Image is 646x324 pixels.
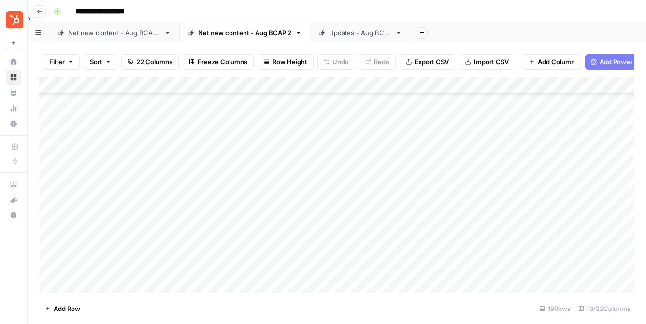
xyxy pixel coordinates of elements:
[136,57,172,67] span: 22 Columns
[273,57,307,67] span: Row Height
[332,57,349,67] span: Undo
[400,54,455,70] button: Export CSV
[43,54,80,70] button: Filter
[6,100,21,116] a: Usage
[121,54,179,70] button: 22 Columns
[6,192,21,208] button: What's new?
[90,57,102,67] span: Sort
[317,54,355,70] button: Undo
[329,28,391,38] div: Updates - Aug BCAP
[6,193,21,207] div: What's new?
[359,54,396,70] button: Redo
[54,304,80,313] span: Add Row
[179,23,310,42] a: Net new content - Aug BCAP 2
[6,116,21,131] a: Settings
[574,301,634,316] div: 13/22 Columns
[183,54,254,70] button: Freeze Columns
[459,54,515,70] button: Import CSV
[258,54,314,70] button: Row Height
[6,85,21,100] a: Your Data
[310,23,410,42] a: Updates - Aug BCAP
[6,70,21,85] a: Browse
[538,57,575,67] span: Add Column
[535,301,574,316] div: 19 Rows
[523,54,581,70] button: Add Column
[6,8,21,32] button: Workspace: Blog Content Action Plan
[6,177,21,192] a: AirOps Academy
[68,28,160,38] div: Net new content - Aug BCAP 1
[6,208,21,223] button: Help + Support
[6,54,21,70] a: Home
[198,57,247,67] span: Freeze Columns
[415,57,449,67] span: Export CSV
[374,57,389,67] span: Redo
[49,57,65,67] span: Filter
[474,57,509,67] span: Import CSV
[84,54,117,70] button: Sort
[198,28,291,38] div: Net new content - Aug BCAP 2
[49,23,179,42] a: Net new content - Aug BCAP 1
[6,11,23,28] img: Blog Content Action Plan Logo
[39,301,86,316] button: Add Row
